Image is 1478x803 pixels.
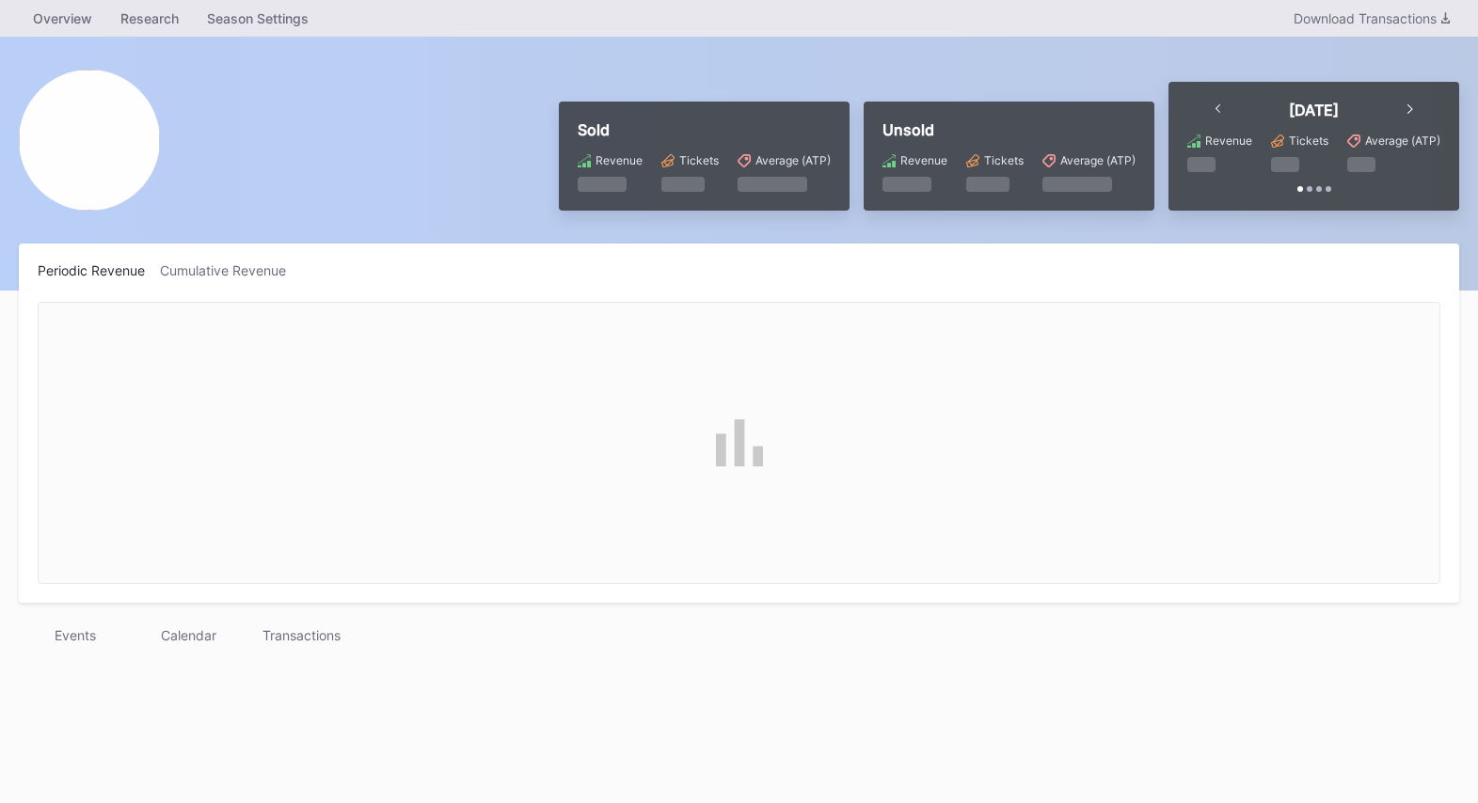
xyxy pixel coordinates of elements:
a: Research [106,5,193,32]
div: Average (ATP) [1365,134,1440,148]
div: Revenue [900,153,947,167]
div: Tickets [1289,134,1328,148]
div: Average (ATP) [1060,153,1136,167]
div: Average (ATP) [755,153,831,167]
div: Cumulative Revenue [160,262,301,278]
div: Calendar [132,622,245,649]
div: Tickets [679,153,719,167]
div: Revenue [596,153,643,167]
div: Revenue [1205,134,1252,148]
div: [DATE] [1289,101,1339,119]
div: Download Transactions [1294,10,1450,26]
button: Download Transactions [1284,6,1459,31]
div: Events [19,622,132,649]
div: Transactions [245,622,358,649]
a: Season Settings [193,5,323,32]
div: Sold [578,120,831,139]
div: Periodic Revenue [38,262,160,278]
div: Unsold [882,120,1136,139]
div: Tickets [984,153,1024,167]
a: Overview [19,5,106,32]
